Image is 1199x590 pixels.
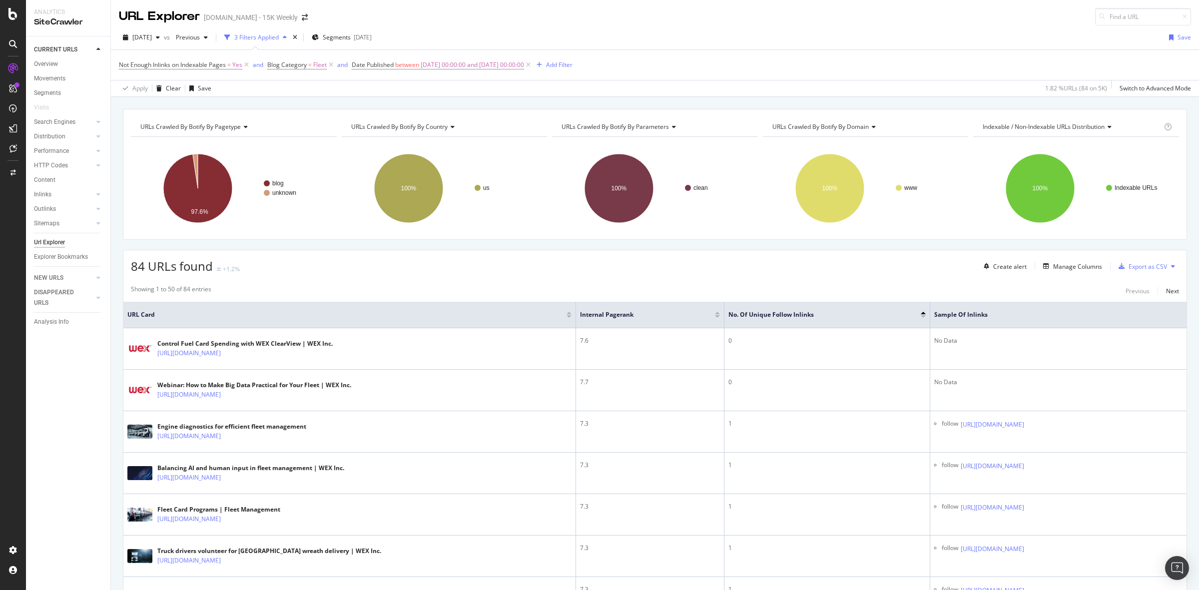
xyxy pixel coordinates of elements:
[580,544,720,553] div: 7.3
[34,102,49,113] div: Visits
[34,189,51,200] div: Inlinks
[119,8,200,25] div: URL Explorer
[34,237,65,248] div: Url Explorer
[354,33,372,41] div: [DATE]
[253,60,263,69] button: and
[140,122,241,131] span: URLs Crawled By Botify By pagetype
[164,33,172,41] span: vs
[1115,184,1157,191] text: Indexable URLs
[942,419,958,430] div: follow
[34,252,88,262] div: Explorer Bookmarks
[1045,84,1107,92] div: 1.82 % URLs ( 84 on 5K )
[119,29,164,45] button: [DATE]
[198,84,211,92] div: Save
[34,88,103,98] a: Segments
[157,422,306,431] div: Engine diagnostics for efficient fleet management
[157,556,221,566] a: [URL][DOMAIN_NAME]
[34,131,93,142] a: Distribution
[127,466,152,480] img: main image
[157,390,221,400] a: [URL][DOMAIN_NAME]
[770,119,960,135] h4: URLs Crawled By Botify By domain
[349,119,539,135] h4: URLs Crawled By Botify By country
[166,84,181,92] div: Clear
[272,189,296,196] text: unknown
[34,218,93,229] a: Sitemaps
[34,317,103,327] a: Analysis Info
[34,146,69,156] div: Performance
[1033,185,1048,192] text: 100%
[34,44,93,55] a: CURRENT URLS
[131,145,335,232] svg: A chart.
[172,33,200,41] span: Previous
[337,60,348,69] button: and
[1053,262,1102,271] div: Manage Columns
[728,336,926,345] div: 0
[34,131,65,142] div: Distribution
[1165,556,1189,580] div: Open Intercom Messenger
[533,59,573,71] button: Add Filter
[185,80,211,96] button: Save
[981,119,1162,135] h4: Indexable / Non-Indexable URLs Distribution
[34,8,102,16] div: Analytics
[157,464,344,473] div: Balancing AI and human input in fleet management | WEX Inc.
[961,503,1024,513] a: [URL][DOMAIN_NAME]
[728,310,906,319] span: No. of Unique Follow Inlinks
[204,12,298,22] div: [DOMAIN_NAME] - 15K Weekly
[983,122,1105,131] span: Indexable / Non-Indexable URLs distribution
[562,122,669,131] span: URLs Crawled By Botify By parameters
[961,544,1024,554] a: [URL][DOMAIN_NAME]
[1178,33,1191,41] div: Save
[119,60,226,69] span: Not Enough Inlinks on Indexable Pages
[728,502,926,511] div: 1
[34,160,93,171] a: HTTP Codes
[132,33,152,41] span: 2025 Sep. 1st
[1116,80,1191,96] button: Switch to Advanced Mode
[220,29,291,45] button: 3 Filters Applied
[728,461,926,470] div: 1
[157,514,221,524] a: [URL][DOMAIN_NAME]
[34,189,93,200] a: Inlinks
[291,32,299,42] div: times
[34,59,103,69] a: Overview
[34,146,93,156] a: Performance
[34,273,63,283] div: NEW URLS
[127,425,152,439] img: main image
[546,60,573,69] div: Add Filter
[34,16,102,28] div: SiteCrawler
[34,59,58,69] div: Overview
[342,145,546,232] div: A chart.
[34,73,103,84] a: Movements
[693,184,708,191] text: clean
[772,122,869,131] span: URLs Crawled By Botify By domain
[401,185,416,192] text: 100%
[580,336,720,345] div: 7.6
[34,204,56,214] div: Outlinks
[157,381,351,390] div: Webinar: How to Make Big Data Practical for Your Fleet | WEX Inc.
[580,419,720,428] div: 7.3
[1129,262,1167,271] div: Export as CSV
[157,348,221,358] a: [URL][DOMAIN_NAME]
[483,184,490,191] text: us
[1165,29,1191,45] button: Save
[34,117,75,127] div: Search Engines
[934,378,1183,387] div: No Data
[234,33,279,41] div: 3 Filters Applied
[34,102,59,113] a: Visits
[395,60,419,69] span: between
[227,60,231,69] span: =
[560,119,749,135] h4: URLs Crawled By Botify By parameters
[822,185,837,192] text: 100%
[34,237,103,248] a: Url Explorer
[763,145,967,232] div: A chart.
[157,547,381,556] div: Truck drivers volunteer for [GEOGRAPHIC_DATA] wreath delivery | WEX Inc.
[272,180,284,187] text: blog
[904,184,917,191] text: www
[351,122,448,131] span: URLs Crawled By Botify By country
[267,60,307,69] span: Blog Category
[127,384,152,397] img: main image
[934,336,1183,345] div: No Data
[934,310,1168,319] span: Sample of Inlinks
[34,160,68,171] div: HTTP Codes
